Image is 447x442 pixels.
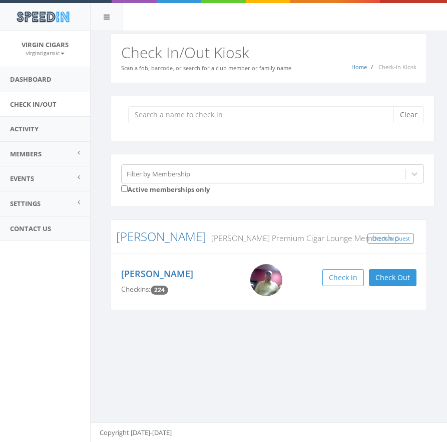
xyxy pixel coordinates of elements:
[116,228,206,245] a: [PERSON_NAME]
[121,268,193,280] a: [PERSON_NAME]
[26,50,65,57] small: virgincigarsllc
[10,149,42,158] span: Members
[367,234,414,244] a: Check In Guest
[12,8,74,26] img: speedin_logo.png
[10,174,34,183] span: Events
[10,199,41,208] span: Settings
[151,286,168,295] span: Checkin count
[121,44,416,61] h2: Check In/Out Kiosk
[250,264,282,296] img: Larry_Grzyb.png
[127,169,190,178] div: Filter by Membership
[121,64,293,72] small: Scan a fob, barcode, or search for a club member or family name.
[393,106,424,123] button: Clear
[128,106,401,123] input: Search a name to check in
[322,269,364,286] button: Check in
[369,269,416,286] button: Check Out
[351,63,367,71] a: Home
[26,48,65,57] a: virgincigarsllc
[121,285,151,294] span: Checkins:
[378,63,416,71] span: Check-In Kiosk
[121,185,128,192] input: Active memberships only
[10,224,51,233] span: Contact Us
[22,40,69,49] span: Virgin Cigars
[206,233,399,244] small: [PERSON_NAME] Premium Cigar Lounge Membership
[121,183,210,194] label: Active memberships only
